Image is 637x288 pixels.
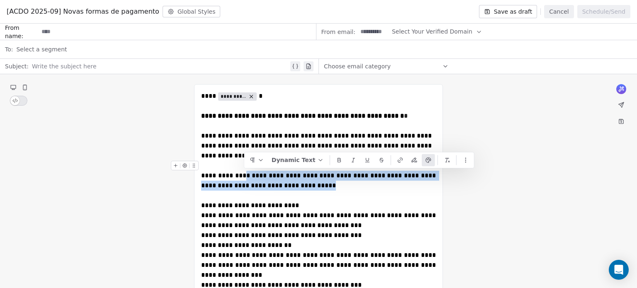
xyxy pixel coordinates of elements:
[324,62,391,70] span: Choose email category
[5,62,29,73] span: Subject:
[7,7,159,17] span: [ACDO 2025-09] Novas formas de pagamento
[16,45,67,53] span: Select a segment
[163,6,221,17] button: Global Styles
[544,5,574,18] button: Cancel
[609,260,629,280] div: Open Intercom Messenger
[5,45,13,53] span: To:
[268,154,327,166] button: Dynamic Text
[577,5,630,18] button: Schedule/Send
[479,5,537,18] button: Save as draft
[5,24,38,40] span: From name:
[392,27,472,36] span: Select Your Verified Domain
[321,28,355,36] span: From email:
